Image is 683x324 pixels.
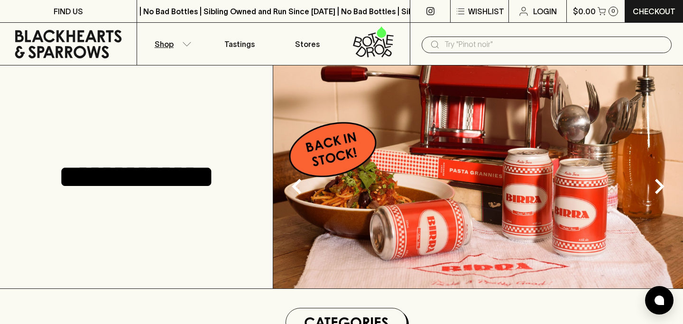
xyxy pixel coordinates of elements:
[573,6,596,17] p: $0.00
[633,6,675,17] p: Checkout
[611,9,615,14] p: 0
[274,23,342,65] a: Stores
[137,23,205,65] button: Shop
[278,167,316,205] button: Previous
[54,6,83,17] p: FIND US
[273,65,683,288] img: optimise
[155,38,174,50] p: Shop
[655,296,664,305] img: bubble-icon
[205,23,274,65] a: Tastings
[468,6,504,17] p: Wishlist
[444,37,664,52] input: Try "Pinot noir"
[224,38,255,50] p: Tastings
[295,38,320,50] p: Stores
[640,167,678,205] button: Next
[533,6,557,17] p: Login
